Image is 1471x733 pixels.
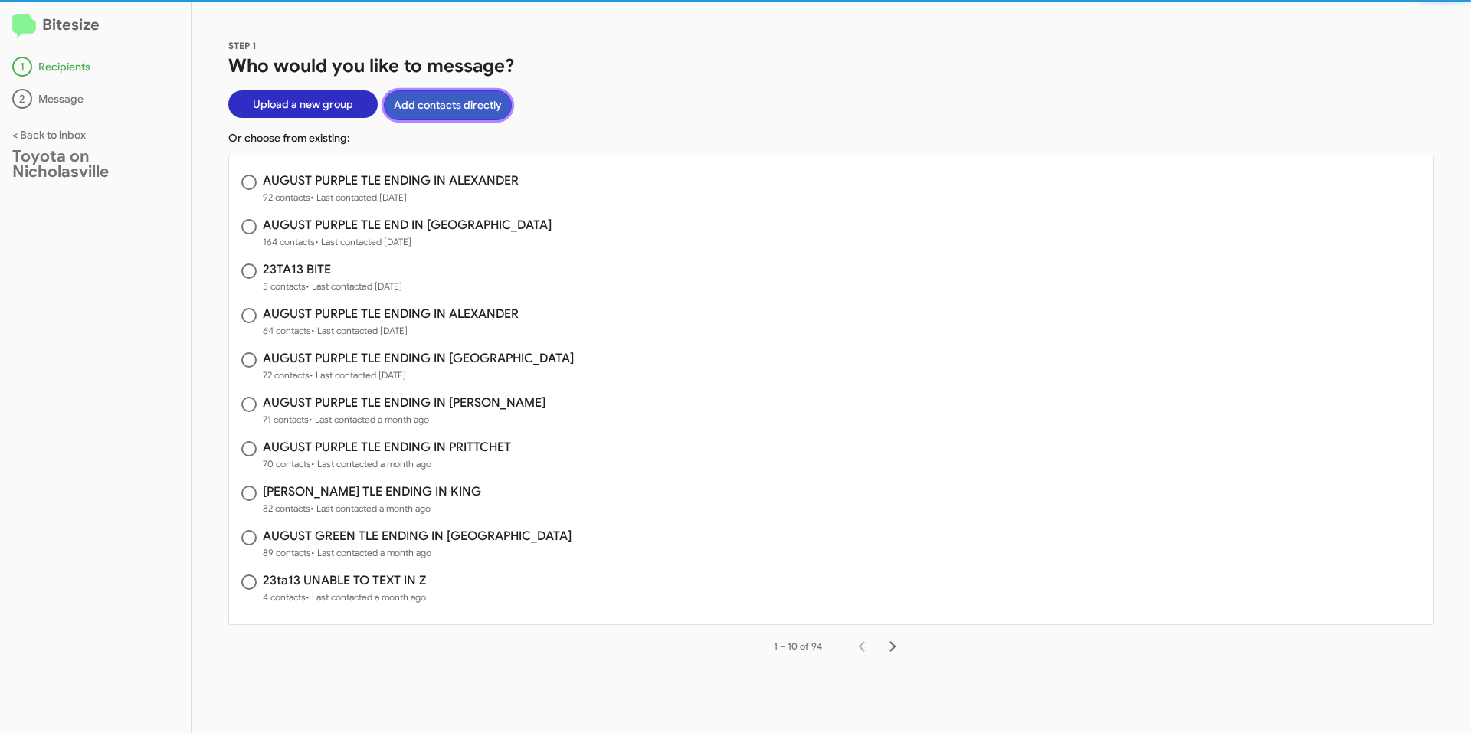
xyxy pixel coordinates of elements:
[228,54,1434,78] h1: Who would you like to message?
[263,574,426,587] h3: 23ta13 UNABLE TO TEXT IN Z
[311,458,431,470] span: • Last contacted a month ago
[263,219,552,231] h3: AUGUST PURPLE TLE END IN [GEOGRAPHIC_DATA]
[263,263,402,276] h3: 23TA13 BITE
[263,486,481,498] h3: [PERSON_NAME] TLE ENDING IN KING
[263,397,545,409] h3: AUGUST PURPLE TLE ENDING IN [PERSON_NAME]
[847,631,877,662] button: Previous page
[12,128,86,142] a: < Back to inbox
[228,130,1434,146] p: Or choose from existing:
[306,591,426,603] span: • Last contacted a month ago
[306,280,402,292] span: • Last contacted [DATE]
[12,13,179,38] h2: Bitesize
[311,325,408,336] span: • Last contacted [DATE]
[263,308,519,320] h3: AUGUST PURPLE TLE ENDING IN ALEXANDER
[12,149,179,179] div: Toyota on Nicholasville
[12,89,179,109] div: Message
[12,57,32,77] div: 1
[263,279,402,294] span: 5 contacts
[263,590,426,605] span: 4 contacts
[263,323,519,339] span: 64 contacts
[310,502,431,514] span: • Last contacted a month ago
[12,14,36,38] img: logo-minimal.svg
[309,414,429,425] span: • Last contacted a month ago
[263,545,572,561] span: 89 contacts
[384,90,512,120] button: Add contacts directly
[310,191,407,203] span: • Last contacted [DATE]
[263,190,519,205] span: 92 contacts
[263,234,552,250] span: 164 contacts
[263,175,519,187] h3: AUGUST PURPLE TLE ENDING IN ALEXANDER
[228,40,257,51] span: STEP 1
[12,89,32,109] div: 2
[263,441,511,453] h3: AUGUST PURPLE TLE ENDING IN PRITTCHET
[310,369,406,381] span: • Last contacted [DATE]
[774,639,822,654] div: 1 – 10 of 94
[263,352,574,365] h3: AUGUST PURPLE TLE ENDING IN [GEOGRAPHIC_DATA]
[228,90,378,118] button: Upload a new group
[263,456,511,472] span: 70 contacts
[311,547,431,558] span: • Last contacted a month ago
[253,90,353,118] span: Upload a new group
[263,368,574,383] span: 72 contacts
[263,412,545,427] span: 71 contacts
[263,501,481,516] span: 82 contacts
[12,57,179,77] div: Recipients
[877,631,908,662] button: Next page
[315,236,411,247] span: • Last contacted [DATE]
[263,530,572,542] h3: AUGUST GREEN TLE ENDING IN [GEOGRAPHIC_DATA]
